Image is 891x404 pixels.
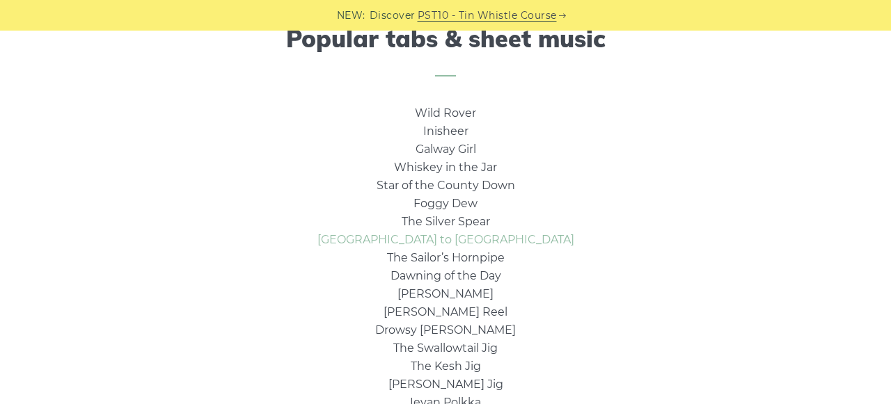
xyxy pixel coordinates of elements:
a: [PERSON_NAME] Jig [388,378,503,391]
a: Dawning of the Day [391,269,501,282]
a: Drowsy [PERSON_NAME] [375,323,516,337]
a: The Kesh Jig [411,359,481,373]
a: Inisheer [423,124,468,138]
a: Whiskey in the Jar [394,161,497,174]
a: Wild Rover [415,106,476,120]
a: Star of the County Down [377,179,515,192]
span: NEW: [337,8,365,24]
a: The Swallowtail Jig [393,341,498,355]
h2: Popular tabs & sheet music [53,25,838,77]
a: PST10 - Tin Whistle Course [418,8,557,24]
a: The Sailor’s Hornpipe [387,251,505,264]
a: The Silver Spear [402,215,490,228]
a: [GEOGRAPHIC_DATA] to [GEOGRAPHIC_DATA] [317,233,574,246]
a: [PERSON_NAME] [397,287,494,300]
a: Foggy Dew [413,197,478,210]
a: Galway Girl [416,143,476,156]
a: [PERSON_NAME] Reel [384,305,507,318]
span: Discover [370,8,416,24]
